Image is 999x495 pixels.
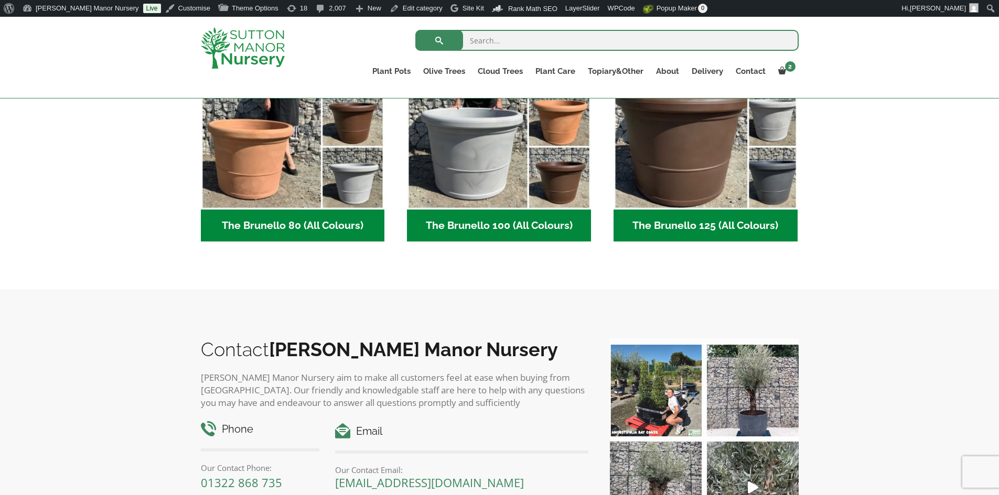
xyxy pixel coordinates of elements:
p: Our Contact Phone: [201,461,320,474]
a: Visit product category The Brunello 80 (All Colours) [201,26,385,241]
img: logo [201,27,285,69]
span: Site Kit [463,4,484,12]
svg: Play [748,481,758,493]
a: About [650,64,685,79]
a: Olive Trees [417,64,471,79]
a: Visit product category The Brunello 125 (All Colours) [614,26,798,241]
img: Our elegant & picturesque Angustifolia Cones are an exquisite addition to your Bay Tree collectio... [610,345,702,436]
img: A beautiful multi-stem Spanish Olive tree potted in our luxurious fibre clay pots 😍😍 [707,345,799,436]
h2: Contact [201,338,589,360]
input: Search... [415,30,799,51]
a: Cloud Trees [471,64,529,79]
img: The Brunello 125 (All Colours) [614,26,798,210]
p: [PERSON_NAME] Manor Nursery aim to make all customers feel at ease when buying from [GEOGRAPHIC_D... [201,371,589,409]
p: Our Contact Email: [335,464,588,476]
a: Plant Pots [366,64,417,79]
a: Plant Care [529,64,582,79]
span: 0 [698,4,707,13]
a: Live [143,4,161,13]
img: The Brunello 80 (All Colours) [201,26,385,210]
a: 01322 868 735 [201,475,282,490]
b: [PERSON_NAME] Manor Nursery [269,338,558,360]
img: The Brunello 100 (All Colours) [407,26,591,210]
a: 2 [772,64,799,79]
a: Delivery [685,64,729,79]
a: [EMAIL_ADDRESS][DOMAIN_NAME] [335,475,524,490]
a: Topiary&Other [582,64,650,79]
a: Visit product category The Brunello 100 (All Colours) [407,26,591,241]
span: [PERSON_NAME] [910,4,966,12]
span: Rank Math SEO [508,5,557,13]
span: 2 [785,61,796,72]
h4: Email [335,423,588,439]
h2: The Brunello 125 (All Colours) [614,210,798,242]
a: Contact [729,64,772,79]
h2: The Brunello 100 (All Colours) [407,210,591,242]
h4: Phone [201,421,320,437]
h2: The Brunello 80 (All Colours) [201,210,385,242]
